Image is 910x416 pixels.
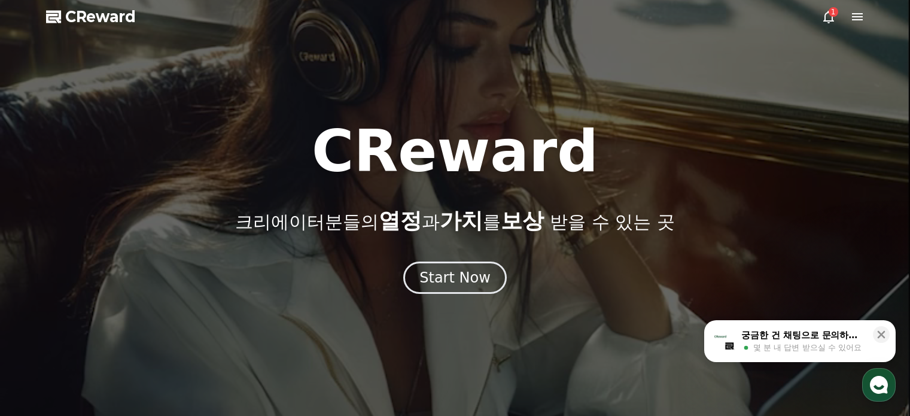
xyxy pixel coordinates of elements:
span: CReward [65,7,136,26]
span: 보상 [501,208,544,233]
div: 1 [829,7,838,17]
span: 가치 [440,208,483,233]
a: CReward [46,7,136,26]
button: Start Now [403,262,507,294]
p: 크리에이터분들의 과 를 받을 수 있는 곳 [235,209,674,233]
div: Start Now [419,268,491,287]
span: 열정 [379,208,422,233]
h1: CReward [312,123,598,180]
a: Start Now [403,274,507,285]
a: 1 [821,10,836,24]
